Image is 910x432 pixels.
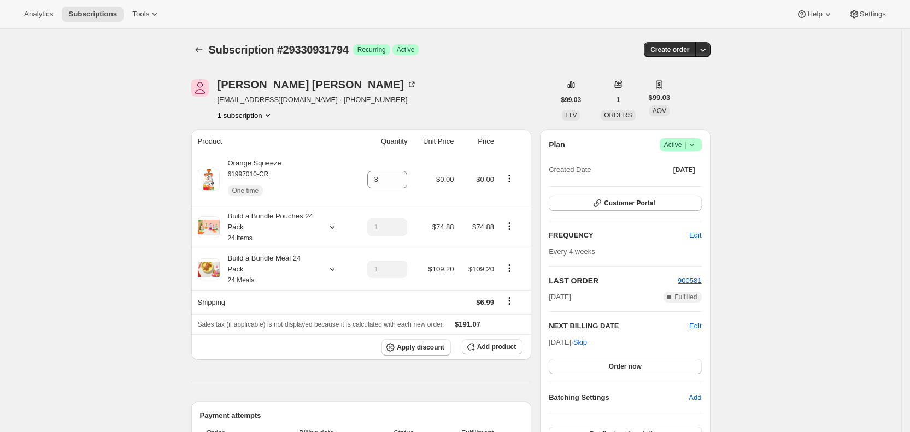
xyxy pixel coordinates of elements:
[617,96,620,104] span: 1
[472,223,494,231] span: $74.88
[476,298,494,306] span: $6.99
[218,79,417,90] div: [PERSON_NAME] [PERSON_NAME]
[549,275,678,286] h2: LAST ORDER
[132,10,149,19] span: Tools
[455,320,480,328] span: $191.07
[191,42,207,57] button: Subscriptions
[468,265,494,273] span: $109.20
[501,220,518,232] button: Product actions
[565,111,577,119] span: LTV
[228,234,253,242] small: 24 items
[191,129,353,153] th: Product
[353,129,411,153] th: Quantity
[549,139,565,150] h2: Plan
[220,211,318,244] div: Build a Bundle Pouches 24 Pack
[198,169,220,191] img: product img
[68,10,117,19] span: Subscriptions
[549,164,591,175] span: Created Date
[683,227,708,244] button: Edit
[198,321,444,328] span: Sales tax (if applicable) is not displayed because it is calculated with each new order.
[476,175,494,184] span: $0.00
[604,199,655,208] span: Customer Portal
[501,295,518,307] button: Shipping actions
[477,342,516,351] span: Add product
[17,7,60,22] button: Analytics
[842,7,893,22] button: Settings
[397,343,444,352] span: Apply discount
[807,10,822,19] span: Help
[790,7,839,22] button: Help
[457,129,497,153] th: Price
[689,321,701,332] button: Edit
[684,140,686,149] span: |
[62,7,124,22] button: Subscriptions
[549,292,571,303] span: [DATE]
[228,170,269,178] small: 61997010-CR
[501,173,518,185] button: Product actions
[678,275,701,286] button: 900581
[674,293,697,301] span: Fulfilled
[397,45,415,54] span: Active
[860,10,886,19] span: Settings
[191,79,209,97] span: Taylor Engel
[24,10,53,19] span: Analytics
[462,339,522,354] button: Add product
[549,230,689,241] h2: FREQUENCY
[218,94,417,105] span: [EMAIL_ADDRESS][DOMAIN_NAME] · [PHONE_NUMBER]
[357,45,386,54] span: Recurring
[689,392,701,403] span: Add
[610,92,627,108] button: 1
[689,230,701,241] span: Edit
[653,107,666,115] span: AOV
[218,110,273,121] button: Product actions
[191,290,353,314] th: Shipping
[664,139,697,150] span: Active
[126,7,167,22] button: Tools
[549,392,689,403] h6: Batching Settings
[873,384,899,410] iframe: Intercom live chat
[667,162,702,177] button: [DATE]
[432,223,454,231] span: $74.88
[381,339,451,356] button: Apply discount
[428,265,454,273] span: $109.20
[649,92,671,103] span: $99.03
[228,276,255,284] small: 24 Meals
[678,276,701,285] a: 900581
[549,196,701,211] button: Customer Portal
[436,175,454,184] span: $0.00
[220,253,318,286] div: Build a Bundle Meal 24 Pack
[549,338,587,346] span: [DATE] ·
[609,362,642,371] span: Order now
[573,337,587,348] span: Skip
[682,389,708,406] button: Add
[200,410,523,421] h2: Payment attempts
[604,111,632,119] span: ORDERS
[232,186,259,195] span: One time
[501,262,518,274] button: Product actions
[644,42,696,57] button: Create order
[209,44,349,56] span: Subscription #29330931794
[561,96,582,104] span: $99.03
[549,247,595,256] span: Every 4 weeks
[567,334,594,351] button: Skip
[673,165,695,174] span: [DATE]
[549,321,689,332] h2: NEXT BILLING DATE
[410,129,457,153] th: Unit Price
[555,92,588,108] button: $99.03
[650,45,689,54] span: Create order
[220,158,281,202] div: Orange Squeeze
[549,359,701,374] button: Order now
